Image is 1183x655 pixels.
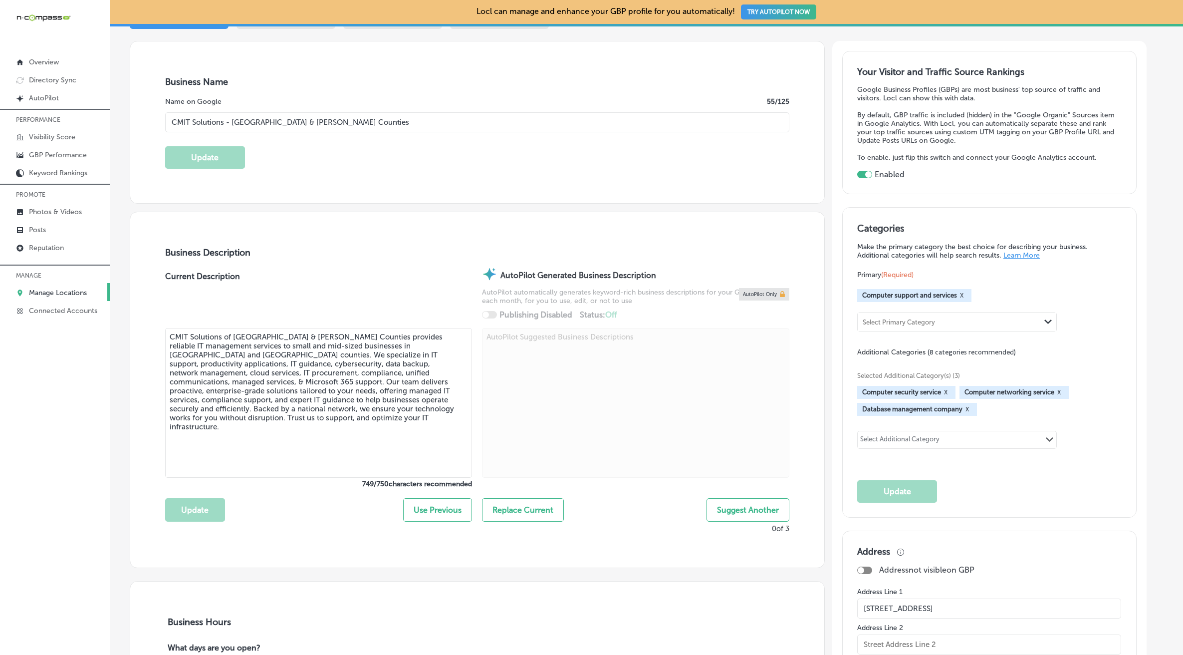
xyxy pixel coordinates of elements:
[857,153,1121,162] p: To enable, just flip this switch and connect your Google Analytics account.
[879,565,974,575] p: Address not visible on GBP
[964,388,1054,396] span: Computer networking service
[29,244,64,252] p: Reputation
[857,599,1121,619] input: Street Address Line 1
[16,13,71,22] img: 660ab0bf-5cc7-4cb8-ba1c-48b5ae0f18e60NCTV_CLogo_TV_Black_-500x88.png
[857,588,1121,596] label: Address Line 1
[29,58,59,66] p: Overview
[29,94,59,102] p: AutoPilot
[165,97,222,106] label: Name on Google
[165,272,240,328] label: Current Description
[857,624,1121,632] label: Address Line 2
[29,151,87,159] p: GBP Performance
[857,348,1016,356] span: Additional Categories
[29,169,87,177] p: Keyword Rankings
[707,498,789,522] button: Suggest Another
[957,292,966,300] button: X
[857,635,1121,655] input: Street Address Line 2
[857,271,914,279] span: Primary
[482,498,564,522] button: Replace Current
[862,388,941,396] span: Computer security service
[863,318,935,326] div: Select Primary Category
[962,405,972,413] button: X
[1054,388,1064,396] button: X
[29,289,87,297] p: Manage Locations
[857,372,1114,379] span: Selected Additional Category(s) (3)
[857,546,890,557] h3: Address
[482,267,497,282] img: autopilot-icon
[165,112,790,132] input: Enter Location Name
[165,644,332,654] p: What days are you open?
[862,405,962,413] span: Database management company
[857,223,1121,238] h3: Categories
[29,226,46,234] p: Posts
[500,271,656,280] strong: AutoPilot Generated Business Description
[857,66,1121,77] h3: Your Visitor and Traffic Source Rankings
[881,271,914,279] span: (Required)
[767,97,789,106] label: 55 /125
[165,480,473,488] label: 749 / 750 characters recommended
[857,480,937,503] button: Update
[860,435,940,447] div: Select Additional Category
[941,388,950,396] button: X
[165,247,790,258] h3: Business Description
[165,328,473,478] textarea: CMIT Solutions of [GEOGRAPHIC_DATA] & [PERSON_NAME] Counties provides reliable IT management serv...
[875,170,905,179] label: Enabled
[772,524,789,533] p: 0 of 3
[29,133,75,141] p: Visibility Score
[29,208,82,216] p: Photos & Videos
[165,76,790,87] h3: Business Name
[857,243,1121,260] p: Make the primary category the best choice for describing your business. Additional categories wil...
[1003,251,1040,260] a: Learn More
[741,4,816,19] button: TRY AUTOPILOT NOW
[862,292,957,299] span: Computer support and services
[857,85,1121,102] p: Google Business Profiles (GBPs) are most business' top source of traffic and visitors. Locl can s...
[857,111,1121,145] p: By default, GBP traffic is included (hidden) in the "Google Organic" Sources item in Google Analy...
[165,498,225,522] button: Update
[928,347,1016,357] span: (8 categories recommended)
[29,307,97,315] p: Connected Accounts
[165,617,790,628] h3: Business Hours
[403,498,472,522] button: Use Previous
[165,146,245,169] button: Update
[29,76,76,84] p: Directory Sync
